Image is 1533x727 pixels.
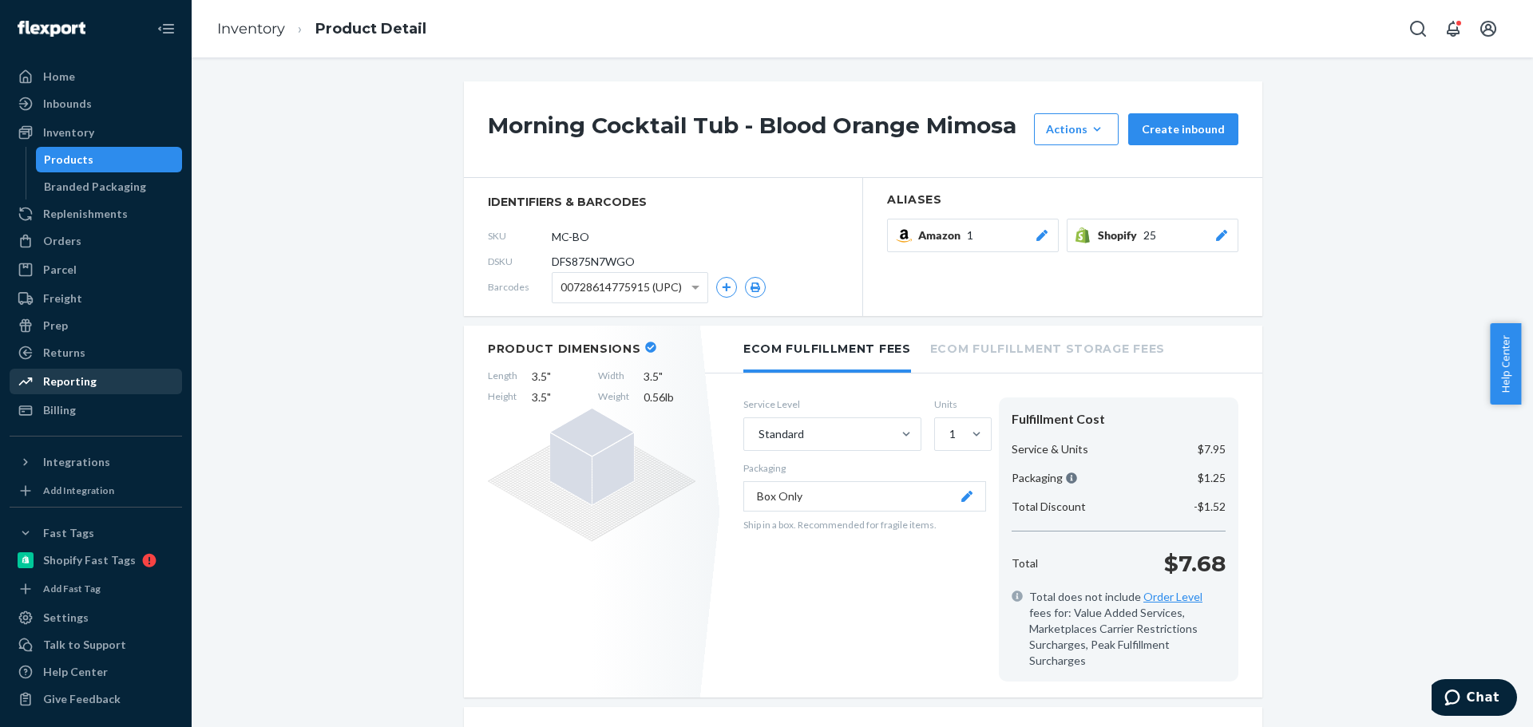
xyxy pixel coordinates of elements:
[1012,470,1077,486] p: Packaging
[315,20,426,38] a: Product Detail
[488,280,552,294] span: Barcodes
[10,547,182,573] a: Shopify Fast Tags
[1432,679,1517,719] iframe: Opens a widget where you can chat to one of our agents
[1012,499,1086,515] p: Total Discount
[949,426,956,442] div: 1
[43,484,114,497] div: Add Integration
[1402,13,1434,45] button: Open Search Box
[43,691,121,707] div: Give Feedback
[10,120,182,145] a: Inventory
[150,13,182,45] button: Close Navigation
[43,290,82,306] div: Freight
[1198,441,1226,457] p: $7.95
[644,369,695,385] span: 3.5
[552,254,635,270] span: DFS875N7WGO
[488,369,517,385] span: Length
[10,449,182,475] button: Integrations
[1143,227,1156,243] span: 25
[10,686,182,712] button: Give Feedback
[1012,441,1088,457] p: Service & Units
[36,147,183,172] a: Products
[1067,219,1238,252] button: Shopify25
[743,481,986,512] button: Box Only
[644,389,695,405] span: 0.56 lb
[43,262,77,278] div: Parcel
[743,397,921,411] label: Service Level
[488,194,838,210] span: identifiers & barcodes
[488,389,517,405] span: Height
[44,179,146,195] div: Branded Packaging
[1143,590,1202,603] a: Order Level
[43,637,126,653] div: Talk to Support
[43,402,76,418] div: Billing
[43,124,94,140] div: Inventory
[561,274,682,301] span: 00728614775915 (UPC)
[1437,13,1469,45] button: Open notifications
[598,369,629,385] span: Width
[43,206,128,222] div: Replenishments
[10,340,182,365] a: Returns
[10,605,182,630] a: Settings
[659,369,663,383] span: "
[1034,113,1119,145] button: Actions
[43,552,136,568] div: Shopify Fast Tags
[1128,113,1238,145] button: Create inbound
[1198,470,1226,486] p: $1.25
[1194,499,1226,515] p: -$1.52
[887,194,1238,206] h2: Aliases
[18,21,85,37] img: Flexport logo
[10,201,182,227] a: Replenishments
[10,64,182,89] a: Home
[598,389,629,405] span: Weight
[887,219,1059,252] button: Amazon1
[488,342,641,356] h2: Product Dimensions
[10,286,182,311] a: Freight
[934,397,986,411] label: Units
[1490,323,1521,405] button: Help Center
[43,525,94,541] div: Fast Tags
[43,454,110,470] div: Integrations
[1098,227,1143,243] span: Shopify
[36,174,183,200] a: Branded Packaging
[743,461,986,475] p: Packaging
[43,582,101,595] div: Add Fast Tag
[10,659,182,685] a: Help Center
[488,255,552,268] span: DSKU
[1012,410,1226,429] div: Fulfillment Cost
[532,369,584,385] span: 3.5
[10,257,182,283] a: Parcel
[743,518,986,531] p: Ship in a box. Recommended for fragile items.
[948,426,949,442] input: 1
[757,426,759,442] input: Standard
[743,326,911,373] li: Ecom Fulfillment Fees
[1029,589,1226,669] span: Total does not include fees for: Value Added Services, Marketplaces Carrier Restrictions Surcharg...
[10,369,182,394] a: Reporting
[10,632,182,658] button: Talk to Support
[10,397,182,423] a: Billing
[43,373,97,389] div: Reporting
[204,6,439,53] ol: breadcrumbs
[43,610,89,626] div: Settings
[488,229,552,243] span: SKU
[488,113,1026,145] h1: Morning Cocktail Tub - Blood Orange Mimosa
[43,69,75,85] div: Home
[1472,13,1504,45] button: Open account menu
[547,390,551,404] span: "
[10,520,182,546] button: Fast Tags
[43,96,92,112] div: Inbounds
[967,227,973,243] span: 1
[1046,121,1107,137] div: Actions
[10,579,182,599] a: Add Fast Tag
[532,389,584,405] span: 3.5
[10,481,182,500] a: Add Integration
[1012,555,1038,571] p: Total
[759,426,804,442] div: Standard
[44,152,93,168] div: Products
[217,20,285,38] a: Inventory
[547,369,551,383] span: "
[43,345,85,361] div: Returns
[43,664,108,680] div: Help Center
[930,326,1165,369] li: Ecom Fulfillment Storage Fees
